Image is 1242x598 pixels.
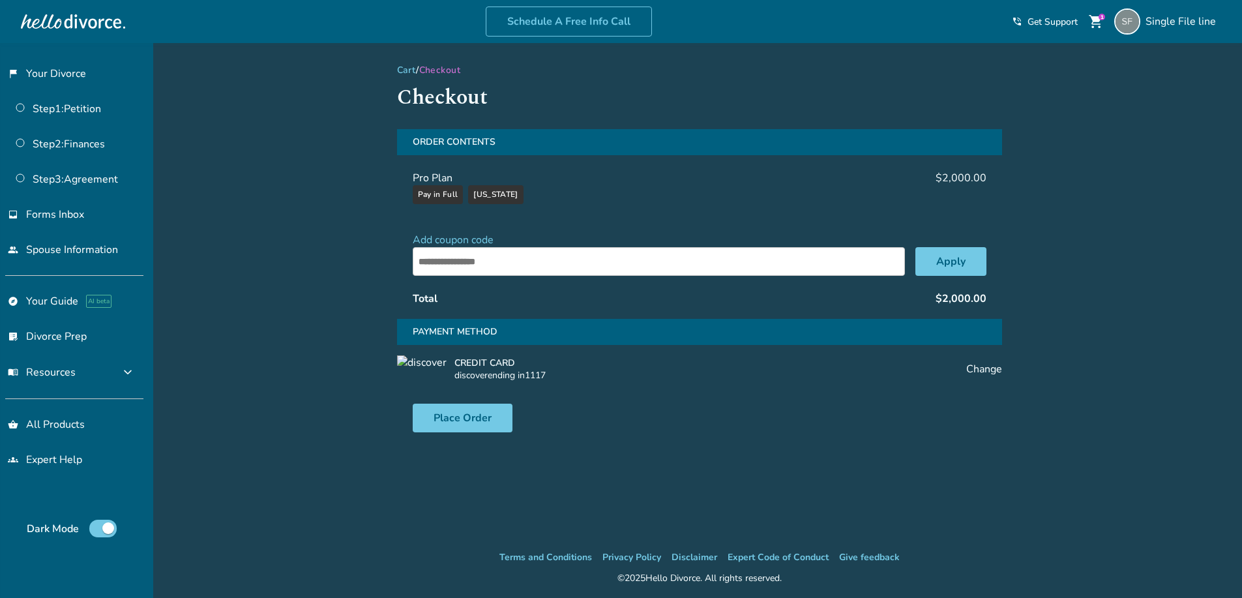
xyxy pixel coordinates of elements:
span: shopping_cart [1088,14,1104,29]
span: $2,000.00 [936,292,986,306]
span: Get Support [1028,16,1078,28]
h1: Checkout [397,82,1002,113]
img: discover [397,355,454,383]
span: expand_more [120,365,136,380]
button: Apply [915,247,986,276]
span: Credit Card [454,357,546,369]
span: shopping_basket [8,419,18,430]
span: Payment Method [407,319,503,345]
div: / [397,64,1002,76]
a: Expert Code of Conduct [728,551,829,563]
button: Place Order [413,404,512,432]
a: Terms and Conditions [499,551,592,563]
img: singlefileline@hellodivorce.com [1114,8,1140,35]
span: Resources [8,365,76,380]
span: AI beta [86,295,111,308]
li: Disclaimer [672,550,717,565]
a: phone_in_talkGet Support [1012,16,1078,28]
span: people [8,245,18,255]
span: Single File line [1146,14,1221,29]
span: list_alt_check [8,331,18,342]
span: groups [8,455,18,465]
a: Privacy Policy [602,551,661,563]
span: Dark Mode [27,522,79,536]
p: discover ending in 1117 [454,369,546,381]
span: Order Contents [407,129,501,155]
span: inbox [8,209,18,220]
a: Cart [397,64,417,76]
span: Change [966,362,1002,376]
span: flag_2 [8,68,18,79]
span: Forms Inbox [26,207,84,222]
span: phone_in_talk [1012,16,1022,27]
span: $2,000.00 [936,171,986,185]
a: Schedule A Free Info Call [486,7,652,37]
span: explore [8,296,18,306]
span: menu_book [8,367,18,378]
div: 1 [1099,14,1105,20]
li: Give feedback [839,550,900,565]
div: © 2025 Hello Divorce. All rights reserved. [617,571,782,586]
span: Total [413,292,437,306]
span: Checkout [419,64,460,76]
span: Pro Plan [413,171,452,185]
span: Add coupon code [413,233,494,247]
